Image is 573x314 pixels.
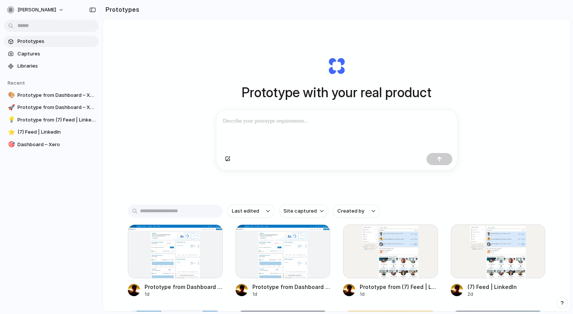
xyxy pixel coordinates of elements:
[360,283,438,291] div: Prototype from (7) Feed | LinkedIn
[252,291,331,298] div: 1d
[4,114,99,126] a: 💡Prototype from (7) Feed | LinkedIn
[468,283,517,291] div: (7) Feed | LinkedIn
[4,36,99,47] a: Prototypes
[360,291,438,298] div: 1d
[17,38,96,45] span: Prototypes
[451,224,546,298] a: (7) Feed | LinkedIn(7) Feed | LinkedIn2d
[145,291,223,298] div: 1d
[17,128,96,136] span: (7) Feed | LinkedIn
[4,126,99,138] a: ⭐(7) Feed | LinkedIn
[7,92,14,99] button: 🎨
[227,205,274,218] button: Last edited
[128,224,223,298] a: Prototype from Dashboard – XeroPrototype from Dashboard – Xero1d
[4,139,99,150] a: 🎯Dashboard – Xero
[279,205,328,218] button: Site captured
[337,207,364,215] span: Created by
[7,104,14,111] button: 🚀
[17,6,56,14] span: [PERSON_NAME]
[7,128,14,136] button: ⭐
[468,291,517,298] div: 2d
[8,91,13,99] div: 🎨
[8,115,13,124] div: 💡
[343,224,438,298] a: Prototype from (7) Feed | LinkedInPrototype from (7) Feed | LinkedIn1d
[17,104,96,111] span: Prototype from Dashboard – Xero
[252,283,331,291] div: Prototype from Dashboard – Xero
[7,116,14,124] button: 💡
[8,128,13,137] div: ⭐
[242,82,431,103] h1: Prototype with your real product
[17,116,96,124] span: Prototype from (7) Feed | LinkedIn
[17,141,96,148] span: Dashboard – Xero
[8,80,25,86] span: Recent
[4,48,99,60] a: Captures
[145,283,223,291] div: Prototype from Dashboard – Xero
[7,141,14,148] button: 🎯
[283,207,317,215] span: Site captured
[102,5,139,14] h2: Prototypes
[8,103,13,112] div: 🚀
[4,60,99,72] a: Libraries
[17,50,96,58] span: Captures
[232,207,259,215] span: Last edited
[4,90,99,101] a: 🎨Prototype from Dashboard – Xero
[8,140,13,149] div: 🎯
[333,205,380,218] button: Created by
[17,92,96,99] span: Prototype from Dashboard – Xero
[4,4,68,16] button: [PERSON_NAME]
[17,62,96,70] span: Libraries
[4,102,99,113] a: 🚀Prototype from Dashboard – Xero
[236,224,331,298] a: Prototype from Dashboard – XeroPrototype from Dashboard – Xero1d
